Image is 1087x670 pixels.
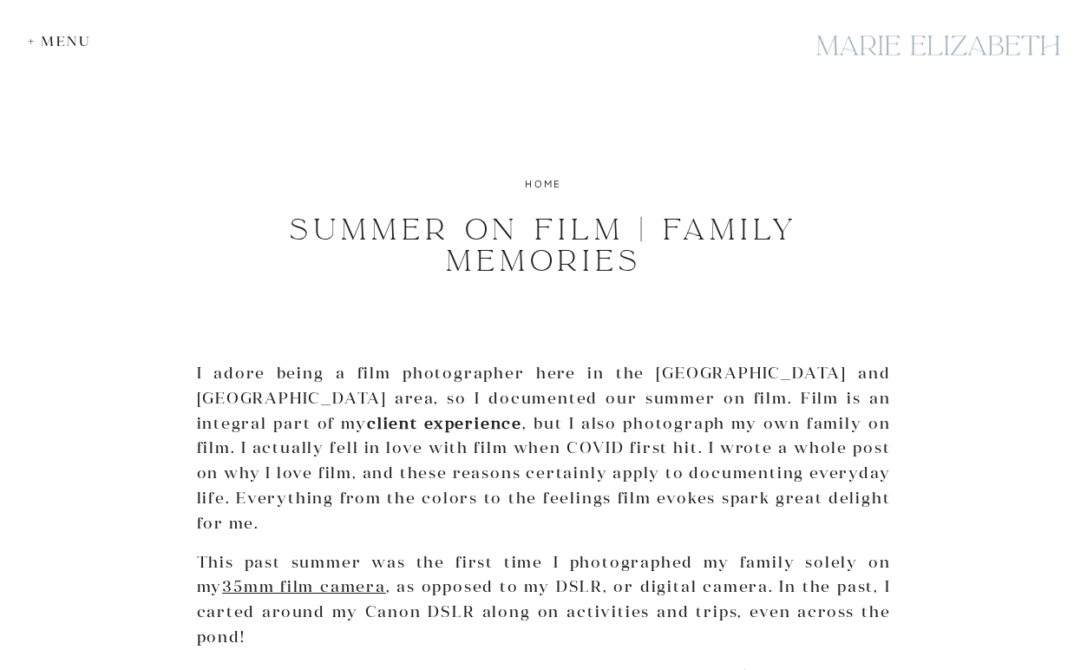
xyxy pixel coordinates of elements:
[222,576,386,596] a: 35mm film camera
[197,550,891,650] p: This past summer was the first time I photographed my family solely on my , as opposed to my DSLR...
[28,33,100,49] div: + Menu
[367,413,522,433] strong: client experience
[525,177,562,190] a: home
[217,214,872,277] h1: Summer on Film | Family Memories
[197,361,891,536] p: I adore being a film photographer here in the [GEOGRAPHIC_DATA] and [GEOGRAPHIC_DATA] area, so I ...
